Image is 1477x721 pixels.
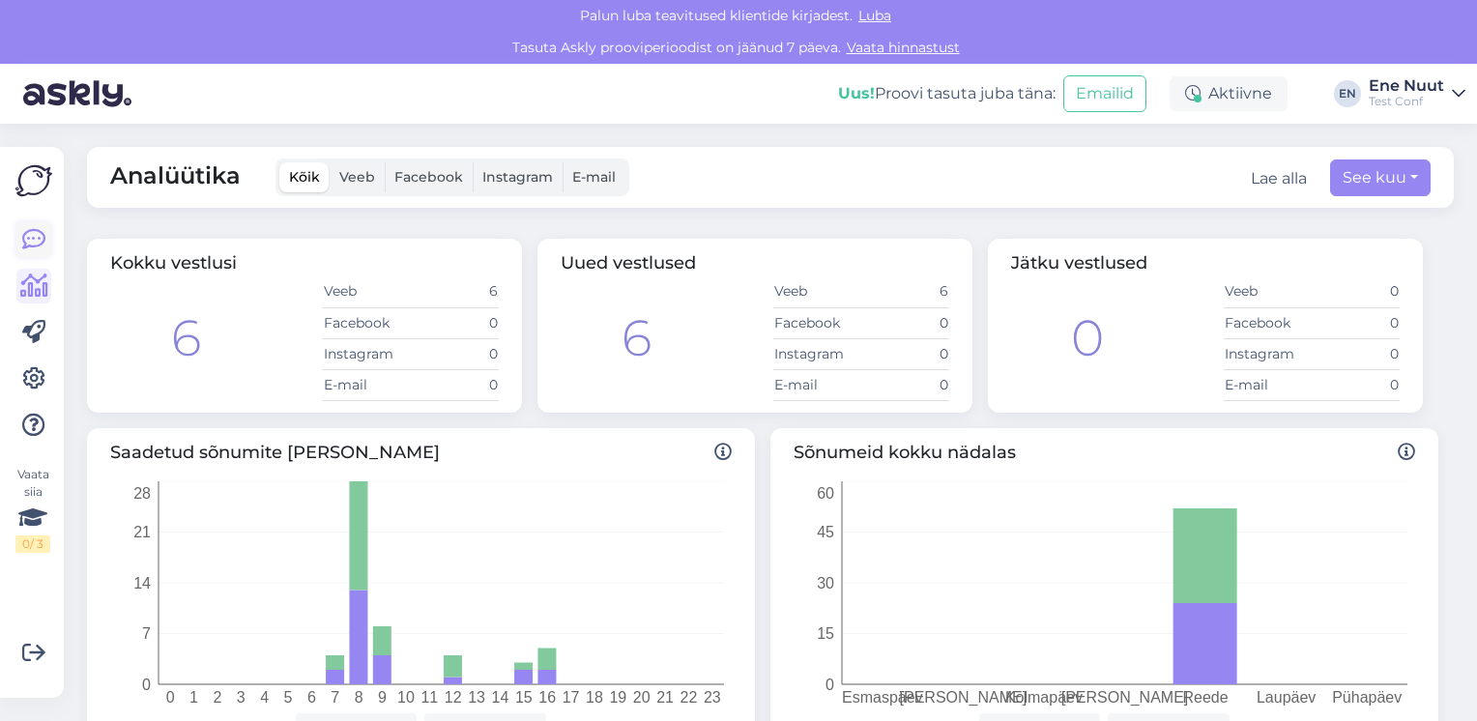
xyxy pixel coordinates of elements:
button: Emailid [1063,75,1146,112]
td: 0 [411,338,499,369]
tspan: 30 [817,574,834,591]
tspan: 17 [563,689,580,706]
tspan: 6 [307,689,316,706]
span: Uued vestlused [561,252,696,274]
tspan: 5 [284,689,293,706]
tspan: [PERSON_NAME] [900,689,1028,707]
td: 0 [1312,276,1400,307]
a: Vaata hinnastust [841,39,966,56]
tspan: 20 [633,689,651,706]
td: 0 [861,369,949,400]
div: EN [1334,80,1361,107]
tspan: 15 [515,689,533,706]
span: Kokku vestlusi [110,252,237,274]
td: 6 [861,276,949,307]
span: Saadetud sõnumite [PERSON_NAME] [110,440,732,466]
tspan: 23 [704,689,721,706]
td: E-mail [773,369,861,400]
div: Aktiivne [1170,76,1288,111]
tspan: 12 [445,689,462,706]
td: Instagram [1224,338,1312,369]
tspan: 18 [586,689,603,706]
tspan: 2 [213,689,221,706]
td: Instagram [773,338,861,369]
td: 0 [1312,338,1400,369]
span: Jätku vestlused [1011,252,1147,274]
div: 0 / 3 [15,535,50,553]
tspan: [PERSON_NAME] [1061,689,1189,707]
tspan: Pühapäev [1332,689,1402,706]
tspan: Laupäev [1257,689,1316,706]
tspan: 14 [133,574,151,591]
button: Lae alla [1251,167,1307,190]
div: 0 [1071,301,1104,376]
tspan: 15 [817,625,834,642]
span: Analüütika [110,159,241,196]
tspan: 0 [142,676,151,692]
tspan: 10 [397,689,415,706]
tspan: 3 [237,689,246,706]
td: Facebook [1224,307,1312,338]
td: 0 [411,369,499,400]
div: Test Conf [1369,94,1444,109]
td: Veeb [1224,276,1312,307]
span: Sõnumeid kokku nädalas [794,440,1415,466]
td: Facebook [323,307,411,338]
tspan: 9 [378,689,387,706]
tspan: 7 [331,689,339,706]
div: Proovi tasuta juba täna: [838,82,1056,105]
div: Ene Nuut [1369,78,1444,94]
tspan: 21 [133,524,151,540]
img: Askly Logo [15,162,52,199]
tspan: 0 [825,676,834,692]
td: Veeb [773,276,861,307]
div: 6 [622,301,652,376]
span: Facebook [394,168,463,186]
div: Vaata siia [15,466,50,553]
td: E-mail [323,369,411,400]
tspan: Esmaspäev [842,689,923,706]
td: Veeb [323,276,411,307]
span: Kõik [289,168,320,186]
tspan: 60 [817,484,834,501]
td: Instagram [323,338,411,369]
tspan: 4 [260,689,269,706]
tspan: 13 [468,689,485,706]
td: E-mail [1224,369,1312,400]
tspan: 45 [817,524,834,540]
span: E-mail [572,168,616,186]
td: 0 [1312,307,1400,338]
tspan: 8 [355,689,363,706]
button: See kuu [1330,159,1431,196]
td: 0 [861,338,949,369]
tspan: Reede [1182,689,1228,706]
span: Instagram [482,168,553,186]
td: 6 [411,276,499,307]
tspan: 7 [142,625,151,642]
tspan: 28 [133,484,151,501]
div: 6 [171,301,201,376]
a: Ene NuutTest Conf [1369,78,1465,109]
tspan: 1 [189,689,198,706]
tspan: 19 [609,689,626,706]
td: 0 [861,307,949,338]
b: Uus! [838,84,875,102]
td: Facebook [773,307,861,338]
tspan: 21 [656,689,674,706]
tspan: 0 [166,689,175,706]
tspan: 11 [420,689,438,706]
tspan: 16 [538,689,556,706]
tspan: 14 [492,689,509,706]
td: 0 [411,307,499,338]
tspan: 22 [681,689,698,706]
td: 0 [1312,369,1400,400]
span: Veeb [339,168,375,186]
span: Luba [853,7,897,24]
tspan: Kolmapäev [1005,689,1083,706]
